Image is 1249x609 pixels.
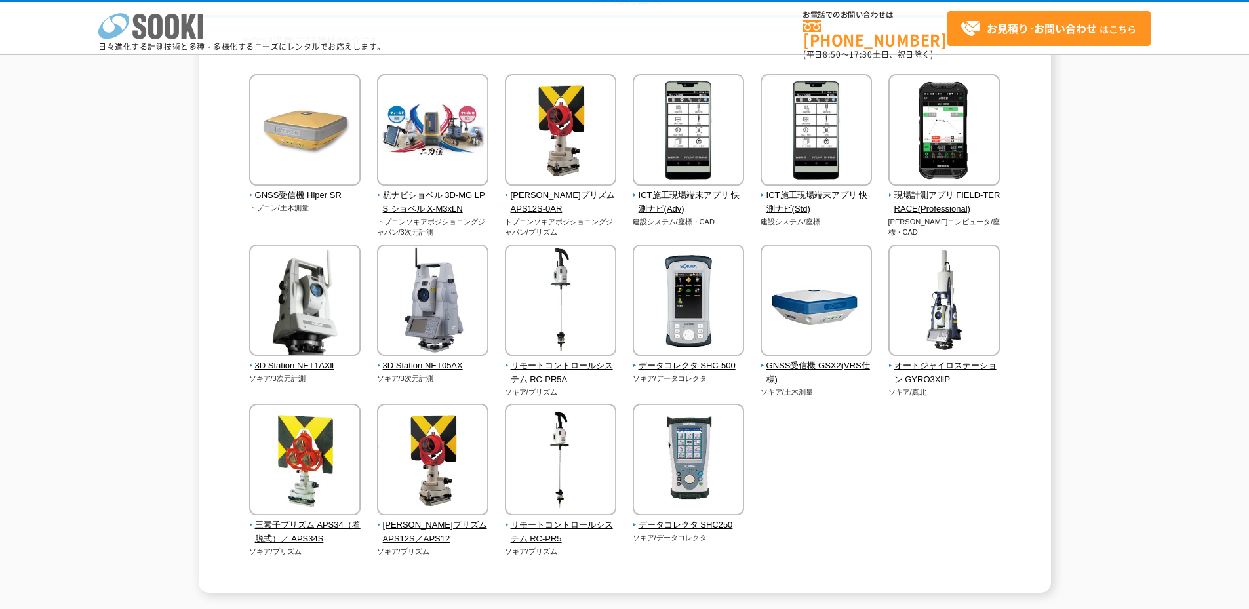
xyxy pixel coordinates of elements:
img: データコレクタ SHC-500 [633,245,744,359]
a: 3D Station NET1AXⅡ [249,347,361,373]
span: 現場計測アプリ FIELD-TERRACE(Professional) [888,189,1001,216]
span: 3D Station NET05AX [377,359,489,373]
span: (平日 ～ 土日、祝日除く) [803,49,933,60]
a: GNSS受信機 Hiper SR [249,176,361,203]
span: 17:30 [849,49,873,60]
a: 三素子プリズム APS34（着脱式）／ APS34S [249,506,361,545]
span: お電話でのお問い合わせは [803,11,947,19]
span: はこちら [961,19,1136,39]
span: GNSS受信機 GSX2(VRS仕様) [761,359,873,387]
span: [PERSON_NAME]プリズム APS12S／APS12 [377,519,489,546]
span: ICT施工現場端末アプリ 快測ナビ(Adv) [633,189,745,216]
img: 一素子プリズム APS12S-0AR [505,74,616,189]
span: ICT施工現場端末アプリ 快測ナビ(Std) [761,189,873,216]
a: 現場計測アプリ FIELD-TERRACE(Professional) [888,176,1001,216]
img: ICT施工現場端末アプリ 快測ナビ(Std) [761,74,872,189]
img: 3D Station NET05AX [377,245,488,359]
a: [PHONE_NUMBER] [803,20,947,47]
p: ソキア/3次元計測 [377,373,489,384]
p: 建設システム/座標・CAD [633,216,745,227]
img: GNSS受信機 Hiper SR [249,74,361,189]
span: データコレクタ SHC-500 [633,359,745,373]
a: お見積り･お問い合わせはこちら [947,11,1151,46]
span: 3D Station NET1AXⅡ [249,359,361,373]
a: リモートコントロールシステム RC-PR5 [505,506,617,545]
span: データコレクタ SHC250 [633,519,745,532]
img: データコレクタ SHC250 [633,404,744,519]
img: GNSS受信機 GSX2(VRS仕様) [761,245,872,359]
span: 8:50 [823,49,841,60]
img: リモートコントロールシステム RC-PR5 [505,404,616,519]
a: [PERSON_NAME]プリズム APS12S／APS12 [377,506,489,545]
p: ソキア/プリズム [377,546,489,557]
span: GNSS受信機 Hiper SR [249,189,361,203]
img: オートジャイロステーション GYRO3XⅡP [888,245,1000,359]
p: ソキア/データコレクタ [633,373,745,384]
p: ソキア/真北 [888,387,1001,398]
p: ソキア/データコレクタ [633,532,745,543]
img: リモートコントロールシステム RC-PR5A [505,245,616,359]
p: [PERSON_NAME]コンピュータ/座標・CAD [888,216,1001,238]
img: 杭ナビショベル 3D-MG LPS ショベル X-M3xLN [377,74,488,189]
p: 日々進化する計測技術と多種・多様化するニーズにレンタルでお応えします。 [98,43,386,50]
span: オートジャイロステーション GYRO3XⅡP [888,359,1001,387]
span: [PERSON_NAME]プリズム APS12S-0AR [505,189,617,216]
a: データコレクタ SHC-500 [633,347,745,373]
a: オートジャイロステーション GYRO3XⅡP [888,347,1001,386]
span: 三素子プリズム APS34（着脱式）／ APS34S [249,519,361,546]
img: 3D Station NET1AXⅡ [249,245,361,359]
a: 杭ナビショベル 3D-MG LPS ショベル X-M3xLN [377,176,489,216]
span: リモートコントロールシステム RC-PR5A [505,359,617,387]
a: データコレクタ SHC250 [633,506,745,532]
p: 建設システム/座標 [761,216,873,227]
p: ソキア/プリズム [505,387,617,398]
img: ICT施工現場端末アプリ 快測ナビ(Adv) [633,74,744,189]
a: ICT施工現場端末アプリ 快測ナビ(Std) [761,176,873,216]
img: 現場計測アプリ FIELD-TERRACE(Professional) [888,74,1000,189]
a: 3D Station NET05AX [377,347,489,373]
strong: お見積り･お問い合わせ [987,20,1097,36]
a: [PERSON_NAME]プリズム APS12S-0AR [505,176,617,216]
a: リモートコントロールシステム RC-PR5A [505,347,617,386]
a: ICT施工現場端末アプリ 快測ナビ(Adv) [633,176,745,216]
span: リモートコントロールシステム RC-PR5 [505,519,617,546]
p: ソキア/3次元計測 [249,373,361,384]
img: 一素子プリズム APS12S／APS12 [377,404,488,519]
p: トプコンソキアポジショニングジャパン/3次元計測 [377,216,489,238]
p: トプコンソキアポジショニングジャパン/プリズム [505,216,617,238]
span: 杭ナビショベル 3D-MG LPS ショベル X-M3xLN [377,189,489,216]
p: ソキア/プリズム [249,546,361,557]
p: ソキア/土木測量 [761,387,873,398]
img: 三素子プリズム APS34（着脱式）／ APS34S [249,404,361,519]
a: GNSS受信機 GSX2(VRS仕様) [761,347,873,386]
p: ソキア/プリズム [505,546,617,557]
p: トプコン/土木測量 [249,203,361,214]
